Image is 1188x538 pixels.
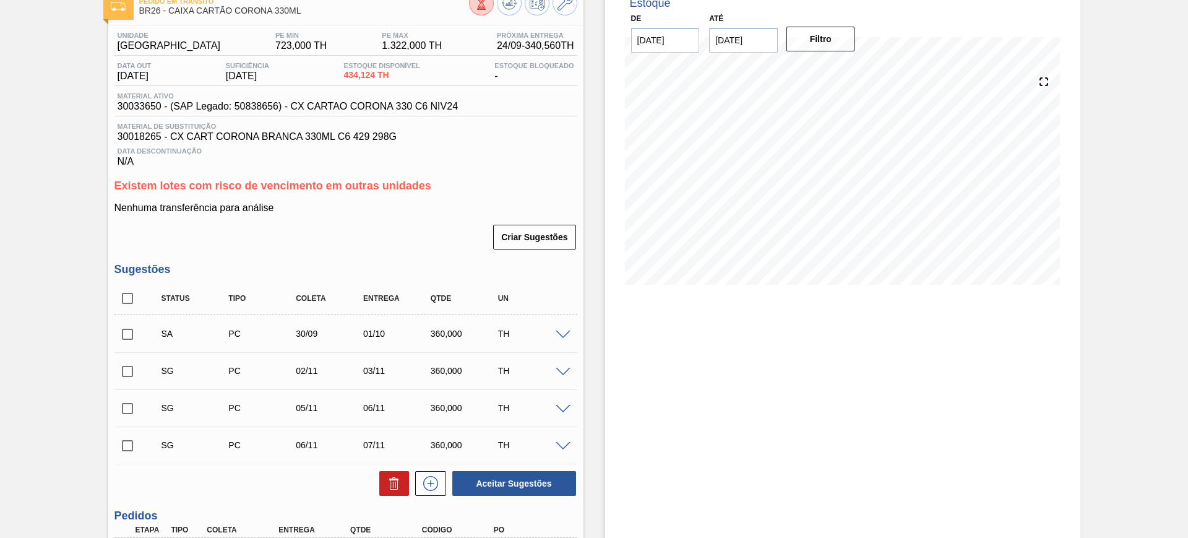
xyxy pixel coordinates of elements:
[118,123,574,130] span: Material de Substituição
[497,32,574,39] span: Próxima Entrega
[293,440,368,450] div: 06/11/2025
[158,440,233,450] div: Sugestão Criada
[111,2,126,11] img: Ícone
[114,202,577,214] p: Nenhuma transferência para análise
[382,40,442,51] span: 1.322,000 TH
[225,440,300,450] div: Pedido de Compra
[360,440,435,450] div: 07/11/2025
[226,62,269,69] span: Suficiência
[631,14,642,23] label: De
[495,294,570,303] div: UN
[293,403,368,413] div: 05/11/2025
[495,440,570,450] div: TH
[428,294,502,303] div: Qtde
[275,40,327,51] span: 723,000 TH
[347,526,428,534] div: Qtde
[419,526,499,534] div: Código
[709,14,723,23] label: Até
[139,6,469,15] span: BR26 - CAIXA CARTÃO CORONA 330ML
[225,366,300,376] div: Pedido de Compra
[114,180,431,192] span: Existem lotes com risco de vencimento em outras unidades
[118,40,221,51] span: [GEOGRAPHIC_DATA]
[495,403,570,413] div: TH
[118,101,458,112] span: 30033650 - (SAP Legado: 50838656) - CX CARTAO CORONA 330 C6 NIV24
[118,71,152,82] span: [DATE]
[428,329,502,339] div: 360,000
[360,329,435,339] div: 01/10/2025
[158,294,233,303] div: Status
[493,225,575,249] button: Criar Sugestões
[118,131,574,142] span: 30018265 - CX CART CORONA BRANCA 330ML C6 429 298G
[494,62,574,69] span: Estoque Bloqueado
[494,223,577,251] div: Criar Sugestões
[158,366,233,376] div: Sugestão Criada
[114,263,577,276] h3: Sugestões
[293,366,368,376] div: 02/11/2025
[495,366,570,376] div: TH
[226,71,269,82] span: [DATE]
[204,526,284,534] div: Coleta
[225,294,300,303] div: Tipo
[409,471,446,496] div: Nova sugestão
[360,294,435,303] div: Entrega
[786,27,855,51] button: Filtro
[344,62,420,69] span: Estoque Disponível
[158,329,233,339] div: Sugestão Alterada
[275,526,356,534] div: Entrega
[344,71,420,80] span: 434,124 TH
[428,366,502,376] div: 360,000
[118,32,221,39] span: Unidade
[114,510,577,523] h3: Pedidos
[225,329,300,339] div: Pedido de Compra
[168,526,205,534] div: Tipo
[293,329,368,339] div: 30/09/2025
[382,32,442,39] span: PE MAX
[132,526,170,534] div: Etapa
[491,526,571,534] div: PO
[275,32,327,39] span: PE MIN
[428,440,502,450] div: 360,000
[709,28,778,53] input: dd/mm/yyyy
[158,403,233,413] div: Sugestão Criada
[118,147,574,155] span: Data Descontinuação
[293,294,368,303] div: Coleta
[118,92,458,100] span: Material ativo
[452,471,576,496] button: Aceitar Sugestões
[118,62,152,69] span: Data out
[360,366,435,376] div: 03/11/2025
[497,40,574,51] span: 24/09 - 340,560 TH
[225,403,300,413] div: Pedido de Compra
[491,62,577,82] div: -
[631,28,700,53] input: dd/mm/yyyy
[428,403,502,413] div: 360,000
[360,403,435,413] div: 06/11/2025
[495,329,570,339] div: TH
[114,142,577,167] div: N/A
[446,470,577,497] div: Aceitar Sugestões
[373,471,409,496] div: Excluir Sugestões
